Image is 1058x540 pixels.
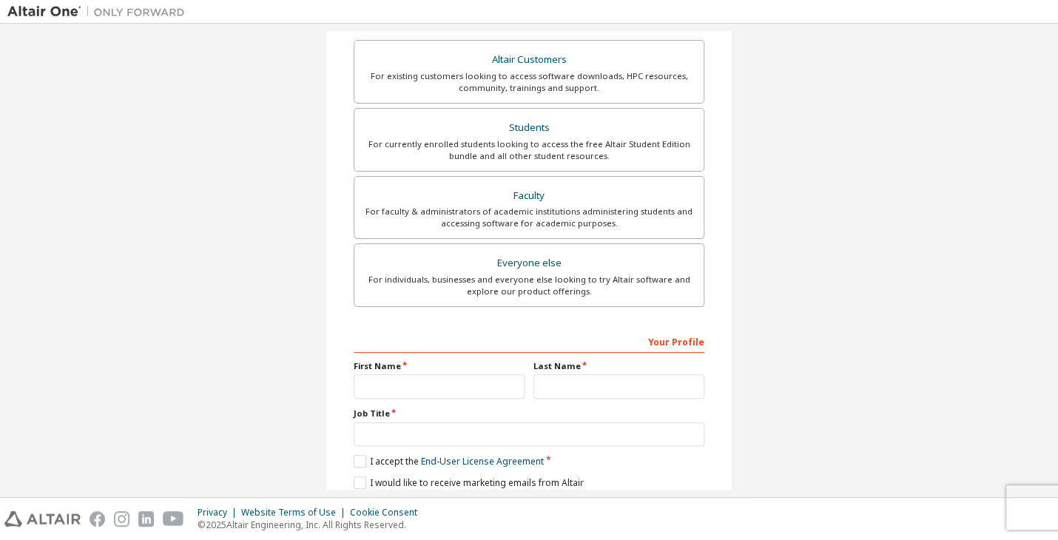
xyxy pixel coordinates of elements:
[354,408,704,419] label: Job Title
[354,329,704,353] div: Your Profile
[354,476,584,489] label: I would like to receive marketing emails from Altair
[421,455,544,468] a: End-User License Agreement
[354,360,525,372] label: First Name
[363,186,695,206] div: Faculty
[363,138,695,162] div: For currently enrolled students looking to access the free Altair Student Edition bundle and all ...
[138,511,154,527] img: linkedin.svg
[198,519,426,531] p: © 2025 Altair Engineering, Inc. All Rights Reserved.
[363,118,695,138] div: Students
[114,511,129,527] img: instagram.svg
[90,511,105,527] img: facebook.svg
[363,206,695,229] div: For faculty & administrators of academic institutions administering students and accessing softwa...
[198,507,241,519] div: Privacy
[7,4,192,19] img: Altair One
[533,360,704,372] label: Last Name
[354,455,544,468] label: I accept the
[241,507,350,519] div: Website Terms of Use
[163,511,184,527] img: youtube.svg
[350,507,426,519] div: Cookie Consent
[4,511,81,527] img: altair_logo.svg
[363,70,695,94] div: For existing customers looking to access software downloads, HPC resources, community, trainings ...
[363,253,695,274] div: Everyone else
[363,50,695,70] div: Altair Customers
[363,274,695,297] div: For individuals, businesses and everyone else looking to try Altair software and explore our prod...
